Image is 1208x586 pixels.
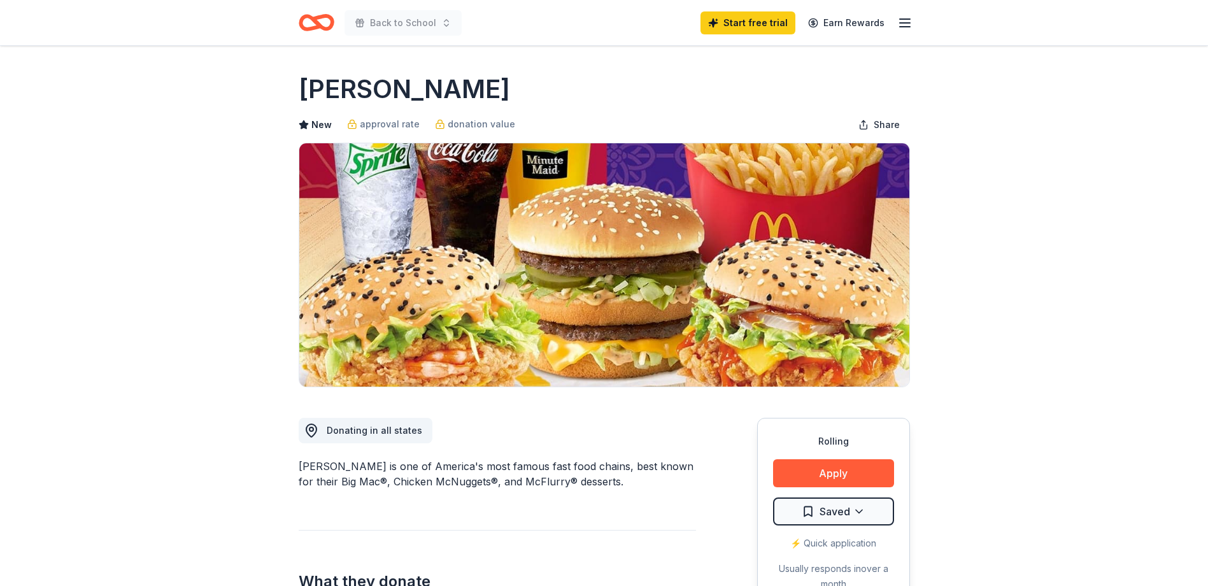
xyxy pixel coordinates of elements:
a: Earn Rewards [800,11,892,34]
span: Saved [820,503,850,520]
button: Apply [773,459,894,487]
button: Share [848,112,910,138]
a: approval rate [347,117,420,132]
img: Image for McDonald's [299,143,909,387]
a: Start free trial [700,11,795,34]
span: donation value [448,117,515,132]
div: Rolling [773,434,894,449]
a: donation value [435,117,515,132]
span: Back to School [370,15,436,31]
button: Saved [773,497,894,525]
h1: [PERSON_NAME] [299,71,510,107]
span: approval rate [360,117,420,132]
a: Home [299,8,334,38]
div: [PERSON_NAME] is one of America's most famous fast food chains, best known for their Big Mac®, Ch... [299,459,696,489]
span: Donating in all states [327,425,422,436]
div: ⚡️ Quick application [773,536,894,551]
button: Back to School [345,10,462,36]
span: Share [874,117,900,132]
span: New [311,117,332,132]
